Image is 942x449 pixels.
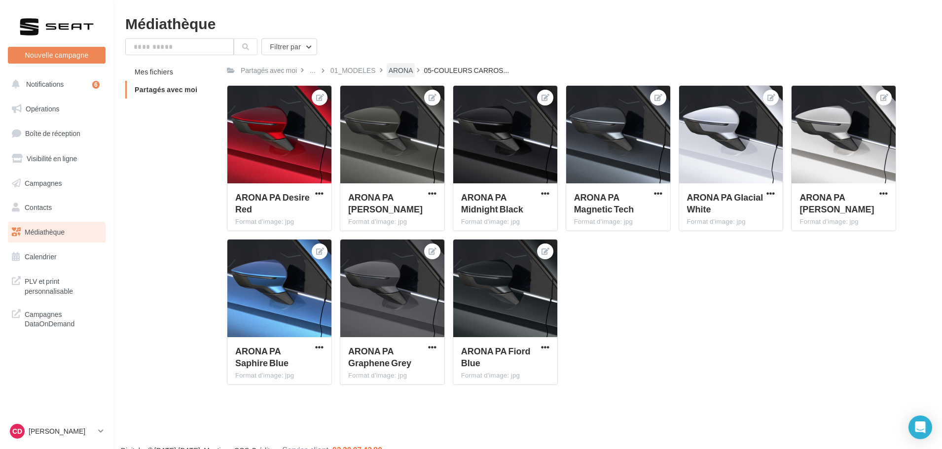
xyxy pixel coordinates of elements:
div: Format d'image: jpg [574,217,662,226]
span: ARONA PA Magnetic Tech [574,192,634,214]
div: Format d'image: jpg [235,217,324,226]
a: Calendrier [6,246,108,267]
button: Notifications 6 [6,74,104,95]
span: ARONA PA Desire Red [235,192,310,214]
a: Campagnes [6,173,108,194]
div: ... [308,64,318,77]
div: Format d'image: jpg [461,371,549,380]
span: PLV et print personnalisable [25,275,102,296]
div: 6 [92,81,100,89]
a: Visibilité en ligne [6,148,108,169]
span: Partagés avec moi [135,85,197,94]
span: Campagnes [25,178,62,187]
a: Campagnes DataOnDemand [6,304,108,333]
a: Contacts [6,197,108,218]
span: 05-COULEURS CARROS... [424,66,509,75]
span: Visibilité en ligne [27,154,77,163]
div: Open Intercom Messenger [908,415,932,439]
a: PLV et print personnalisable [6,271,108,300]
div: Format d'image: jpg [687,217,775,226]
div: 01_MODELES [330,66,376,75]
span: Boîte de réception [25,129,80,138]
span: Mes fichiers [135,68,173,76]
div: Format d'image: jpg [799,217,888,226]
button: Filtrer par [261,38,317,55]
div: Format d'image: jpg [235,371,324,380]
div: Médiathèque [125,16,930,31]
span: ARONA PA Midnight Black [461,192,523,214]
span: Médiathèque [25,228,65,236]
span: ARONA PA Candy White [799,192,874,214]
span: Campagnes DataOnDemand [25,308,102,329]
span: Opérations [26,104,59,113]
a: CD [PERSON_NAME] [8,422,106,441]
div: Partagés avec moi [241,66,297,75]
a: Médiathèque [6,222,108,242]
div: Format d'image: jpg [348,371,436,380]
span: ARONA PA Saphire Blue [235,345,289,368]
button: Nouvelle campagne [8,47,106,64]
span: ARONA PA Graphene Grey [348,345,411,368]
a: Opérations [6,99,108,119]
span: Contacts [25,203,52,211]
div: Format d'image: jpg [348,217,436,226]
span: ARONA PA Fiord Blue [461,345,531,368]
p: [PERSON_NAME] [29,426,94,436]
span: Notifications [26,80,64,88]
span: ARONA PA Cliff Grey [348,192,423,214]
div: Format d'image: jpg [461,217,549,226]
div: ARONA [389,66,413,75]
span: ARONA PA Glacial White [687,192,763,214]
a: Boîte de réception [6,123,108,144]
span: Calendrier [25,252,57,261]
span: CD [12,426,22,436]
